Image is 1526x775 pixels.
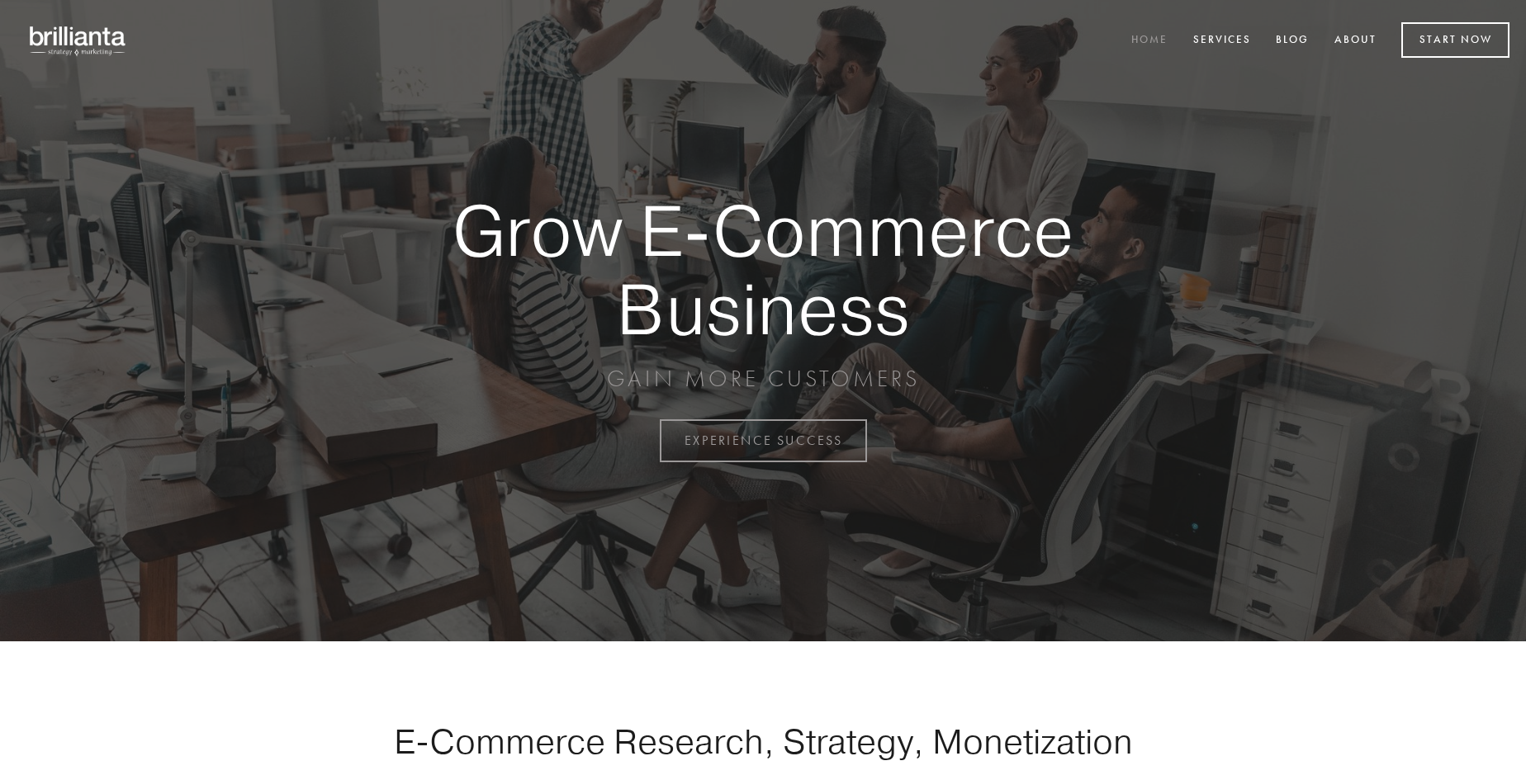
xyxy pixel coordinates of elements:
a: Start Now [1401,22,1509,58]
img: brillianta - research, strategy, marketing [17,17,140,64]
p: GAIN MORE CUSTOMERS [395,364,1131,394]
a: Blog [1265,27,1320,54]
a: About [1324,27,1387,54]
a: EXPERIENCE SUCCESS [660,419,867,462]
a: Services [1182,27,1262,54]
h1: E-Commerce Research, Strategy, Monetization [342,721,1184,762]
strong: Grow E-Commerce Business [395,191,1131,347]
a: Home [1121,27,1178,54]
